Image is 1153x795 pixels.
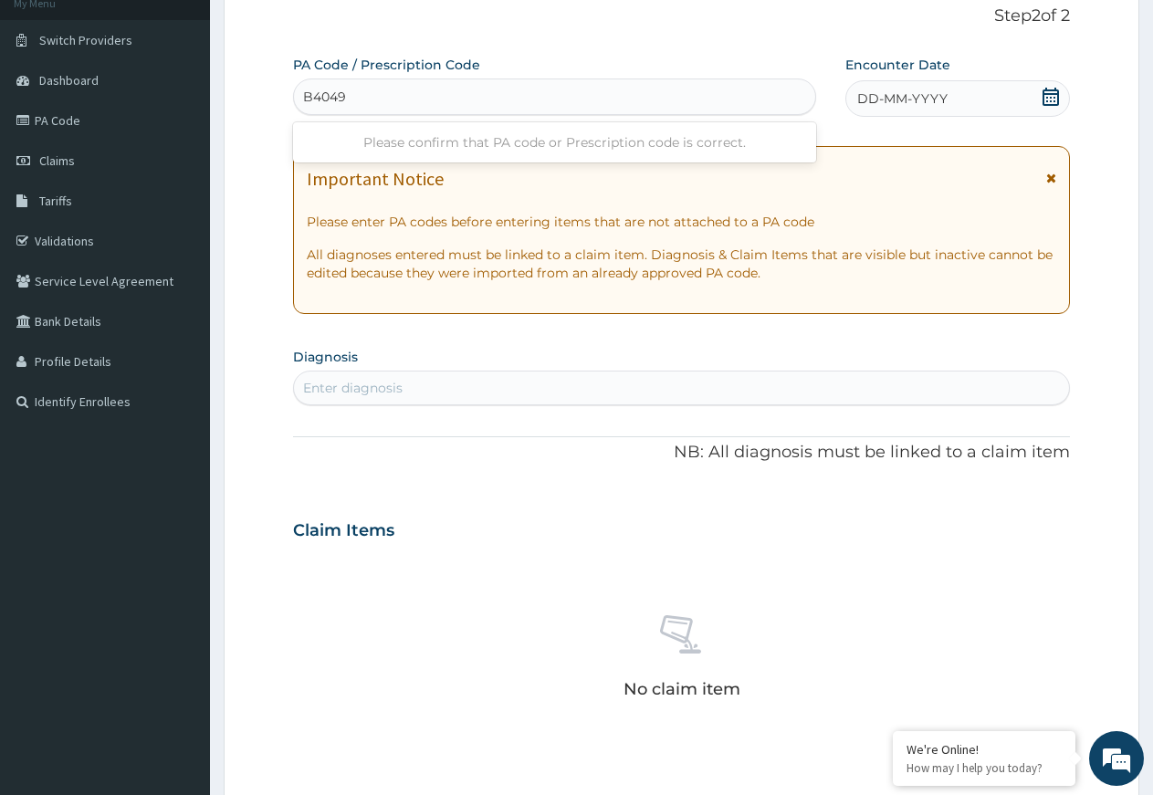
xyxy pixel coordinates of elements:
[907,741,1062,758] div: We're Online!
[307,213,1056,231] p: Please enter PA codes before entering items that are not attached to a PA code
[293,6,1070,26] p: Step 2 of 2
[39,193,72,209] span: Tariffs
[624,680,740,698] p: No claim item
[307,169,444,189] h1: Important Notice
[907,760,1062,776] p: How may I help you today?
[39,152,75,169] span: Claims
[39,32,132,48] span: Switch Providers
[303,379,403,397] div: Enter diagnosis
[34,91,74,137] img: d_794563401_company_1708531726252_794563401
[293,348,358,366] label: Diagnosis
[857,89,948,108] span: DD-MM-YYYY
[293,441,1070,465] p: NB: All diagnosis must be linked to a claim item
[293,521,394,541] h3: Claim Items
[9,498,348,562] textarea: Type your message and hit 'Enter'
[39,72,99,89] span: Dashboard
[299,9,343,53] div: Minimize live chat window
[293,56,480,74] label: PA Code / Prescription Code
[293,126,816,159] div: Please confirm that PA code or Prescription code is correct.
[95,102,307,126] div: Chat with us now
[106,230,252,414] span: We're online!
[307,246,1056,282] p: All diagnoses entered must be linked to a claim item. Diagnosis & Claim Items that are visible bu...
[845,56,950,74] label: Encounter Date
